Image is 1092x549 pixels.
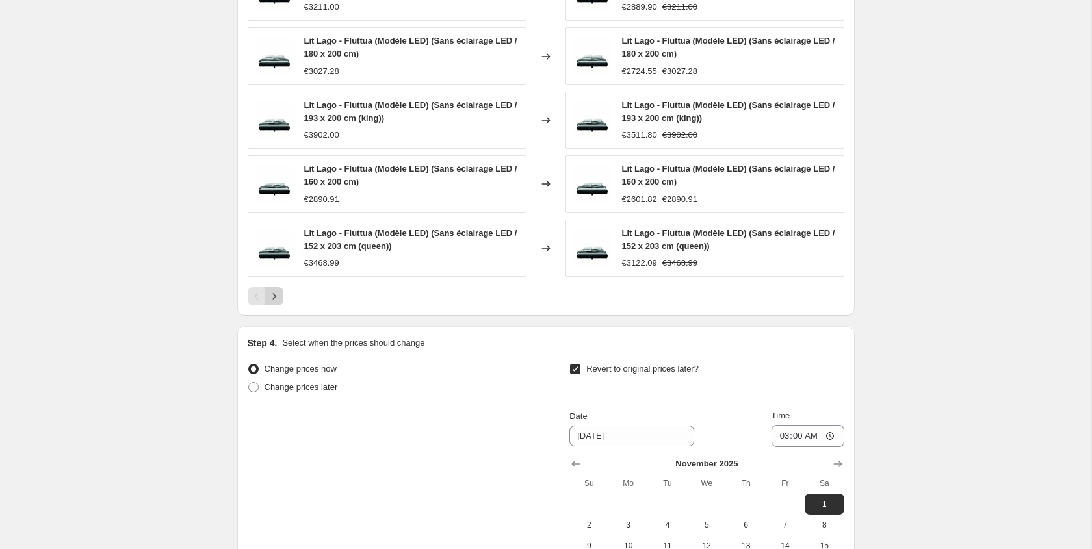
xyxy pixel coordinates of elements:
[766,515,805,535] button: Friday November 7 2025
[304,193,339,206] div: €2890.91
[622,129,657,142] div: €3511.80
[255,229,294,268] img: 15288_80x.jpg
[609,473,648,494] th: Monday
[648,473,687,494] th: Tuesday
[622,100,835,123] span: Lit Lago - Fluttua (Modèle LED) (Sans éclairage LED / 193 x 200 cm (king))
[772,425,844,447] input: 12:00
[569,426,694,446] input: 10/9/2025
[304,36,517,58] span: Lit Lago - Fluttua (Modèle LED) (Sans éclairage LED / 180 x 200 cm)
[265,382,338,392] span: Change prices later
[265,364,337,374] span: Change prices now
[805,473,844,494] th: Saturday
[692,520,721,530] span: 5
[304,100,517,123] span: Lit Lago - Fluttua (Modèle LED) (Sans éclairage LED / 193 x 200 cm (king))
[304,65,339,78] div: €3027.28
[304,164,517,186] span: Lit Lago - Fluttua (Modèle LED) (Sans éclairage LED / 160 x 200 cm)
[573,164,612,203] img: 15288_80x.jpg
[265,287,283,305] button: Next
[692,478,721,489] span: We
[810,478,838,489] span: Sa
[805,494,844,515] button: Saturday November 1 2025
[805,515,844,535] button: Saturday November 8 2025
[662,65,697,78] strike: €3027.28
[575,478,603,489] span: Su
[731,478,760,489] span: Th
[622,65,657,78] div: €2724.55
[726,473,765,494] th: Thursday
[573,101,612,140] img: 15288_80x.jpg
[255,101,294,140] img: 15288_80x.jpg
[304,228,517,251] span: Lit Lago - Fluttua (Modèle LED) (Sans éclairage LED / 152 x 203 cm (queen))
[622,164,835,186] span: Lit Lago - Fluttua (Modèle LED) (Sans éclairage LED / 160 x 200 cm)
[731,520,760,530] span: 6
[810,520,838,530] span: 8
[622,36,835,58] span: Lit Lago - Fluttua (Modèle LED) (Sans éclairage LED / 180 x 200 cm)
[586,364,699,374] span: Revert to original prices later?
[687,515,726,535] button: Wednesday November 5 2025
[771,520,799,530] span: 7
[248,337,278,350] h2: Step 4.
[255,164,294,203] img: 15288_80x.jpg
[662,129,697,142] strike: €3902.00
[609,515,648,535] button: Monday November 3 2025
[622,193,657,206] div: €2601.82
[569,515,608,535] button: Sunday November 2 2025
[829,455,847,473] button: Show next month, December 2025
[569,411,587,421] span: Date
[771,478,799,489] span: Fr
[726,515,765,535] button: Thursday November 6 2025
[648,515,687,535] button: Tuesday November 4 2025
[573,229,612,268] img: 15288_80x.jpg
[567,455,585,473] button: Show previous month, October 2025
[622,257,657,270] div: €3122.09
[662,1,697,14] strike: €3211.00
[662,193,697,206] strike: €2890.91
[282,337,424,350] p: Select when the prices should change
[772,411,790,420] span: Time
[573,37,612,76] img: 15288_80x.jpg
[614,478,643,489] span: Mo
[766,473,805,494] th: Friday
[662,257,697,270] strike: €3468.99
[653,520,682,530] span: 4
[614,520,643,530] span: 3
[575,520,603,530] span: 2
[622,1,657,14] div: €2889.90
[304,257,339,270] div: €3468.99
[255,37,294,76] img: 15288_80x.jpg
[687,473,726,494] th: Wednesday
[810,499,838,509] span: 1
[622,228,835,251] span: Lit Lago - Fluttua (Modèle LED) (Sans éclairage LED / 152 x 203 cm (queen))
[248,287,283,305] nav: Pagination
[653,478,682,489] span: Tu
[304,1,339,14] div: €3211.00
[569,473,608,494] th: Sunday
[304,129,339,142] div: €3902.00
